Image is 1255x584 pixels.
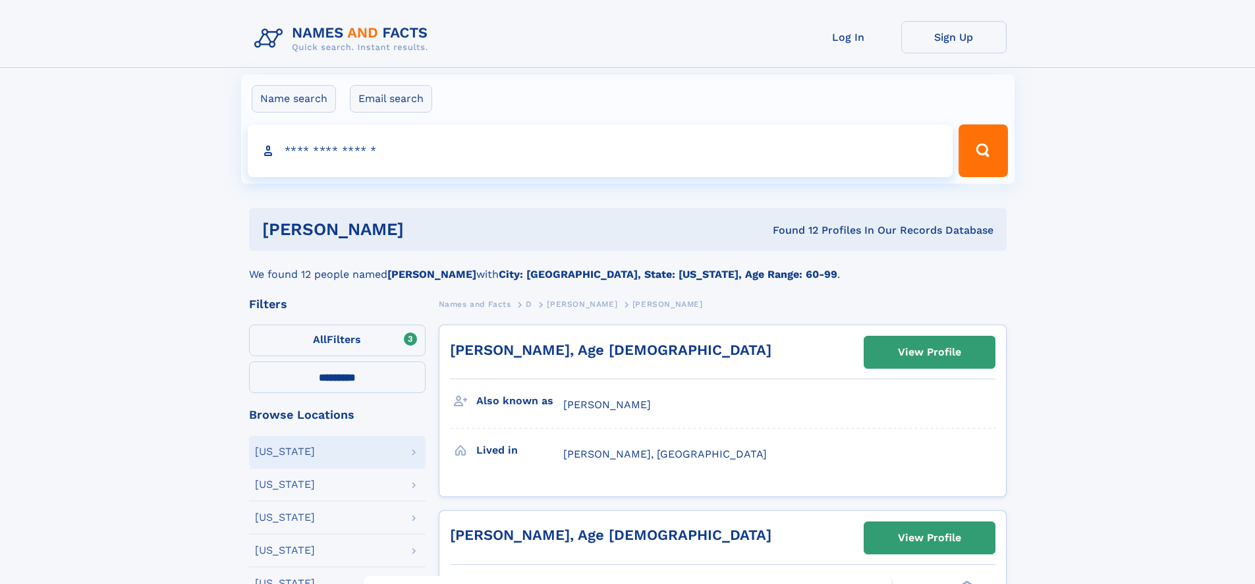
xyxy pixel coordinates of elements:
[898,523,961,553] div: View Profile
[898,337,961,367] div: View Profile
[864,522,995,554] a: View Profile
[547,300,617,309] span: [PERSON_NAME]
[249,325,426,356] label: Filters
[588,223,993,238] div: Found 12 Profiles In Our Records Database
[249,298,426,310] div: Filters
[547,296,617,312] a: [PERSON_NAME]
[450,342,771,358] a: [PERSON_NAME], Age [DEMOGRAPHIC_DATA]
[864,336,995,368] a: View Profile
[255,446,315,457] div: [US_STATE]
[901,21,1007,53] a: Sign Up
[249,21,439,57] img: Logo Names and Facts
[249,409,426,421] div: Browse Locations
[262,221,588,238] h1: [PERSON_NAME]
[350,85,432,113] label: Email search
[526,296,532,312] a: D
[632,300,703,309] span: [PERSON_NAME]
[255,512,315,523] div: [US_STATE]
[249,251,1007,282] div: We found 12 people named with .
[248,124,953,177] input: search input
[439,296,511,312] a: Names and Facts
[476,439,563,462] h3: Lived in
[313,333,327,346] span: All
[959,124,1007,177] button: Search Button
[499,268,837,280] b: City: [GEOGRAPHIC_DATA], State: [US_STATE], Age Range: 60-99
[796,21,901,53] a: Log In
[255,545,315,556] div: [US_STATE]
[563,448,767,460] span: [PERSON_NAME], [GEOGRAPHIC_DATA]
[252,85,336,113] label: Name search
[255,479,315,490] div: [US_STATE]
[450,527,771,543] a: [PERSON_NAME], Age [DEMOGRAPHIC_DATA]
[563,398,651,411] span: [PERSON_NAME]
[387,268,476,280] b: [PERSON_NAME]
[526,300,532,309] span: D
[476,390,563,412] h3: Also known as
